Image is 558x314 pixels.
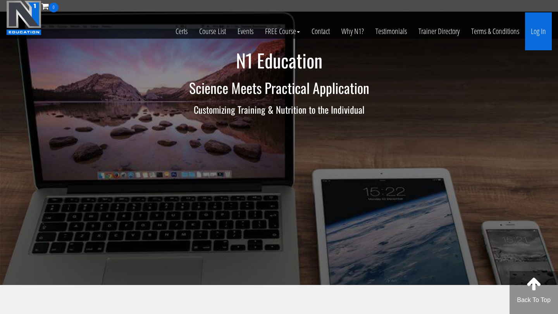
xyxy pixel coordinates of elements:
img: n1-education [6,0,41,35]
a: Contact [306,12,336,50]
a: Log In [525,12,552,50]
a: Course List [193,12,232,50]
a: Testimonials [370,12,413,50]
a: Terms & Conditions [465,12,525,50]
span: 0 [49,3,59,12]
h1: N1 Education [52,50,506,71]
p: Back To Top [510,295,558,305]
h3: Customizing Training & Nutrition to the Individual [52,104,506,114]
a: Why N1? [336,12,370,50]
h2: Science Meets Practical Application [52,80,506,96]
a: Trainer Directory [413,12,465,50]
a: Certs [170,12,193,50]
a: Events [232,12,259,50]
a: FREE Course [259,12,306,50]
a: 0 [41,1,59,11]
